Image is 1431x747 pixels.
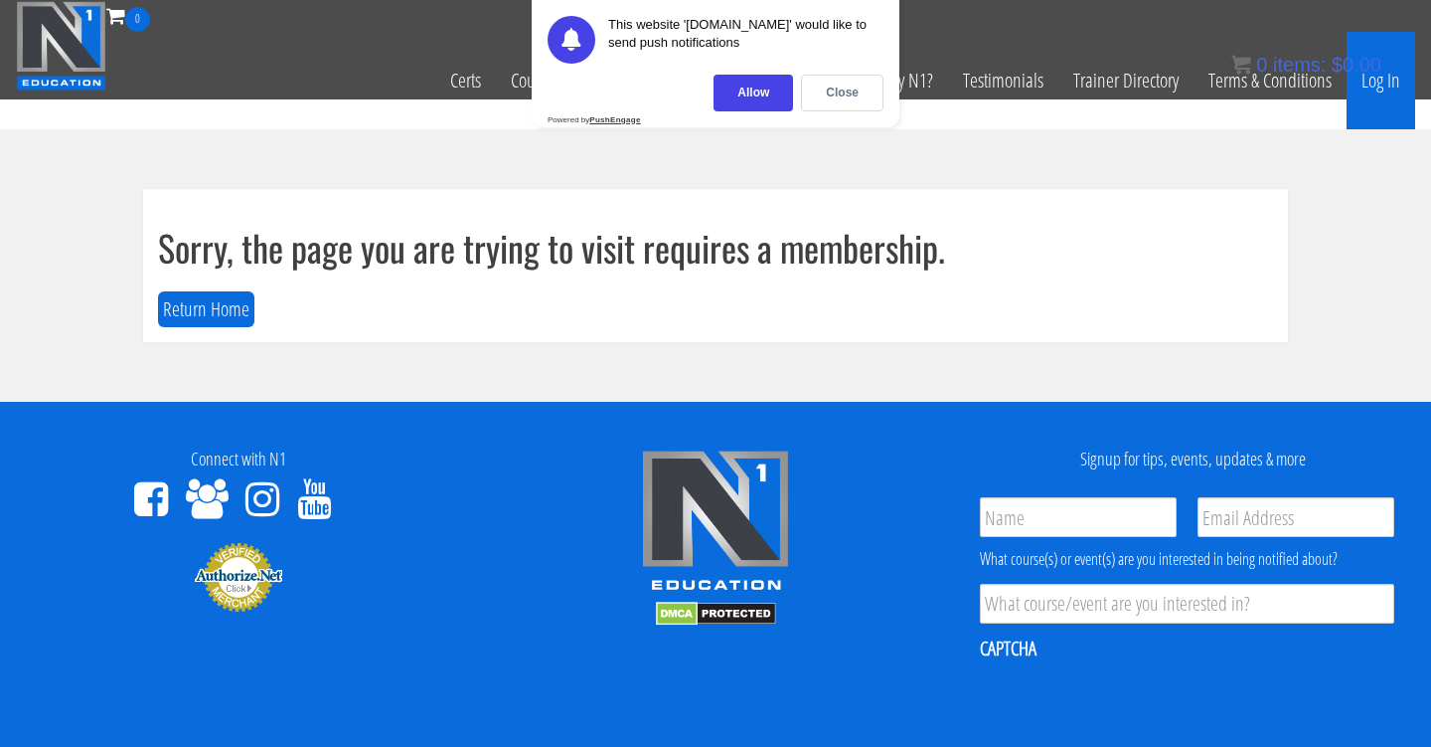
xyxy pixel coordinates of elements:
[1347,32,1415,129] a: Log In
[158,291,254,328] button: Return Home
[589,115,640,124] strong: PushEngage
[641,450,790,597] img: n1-edu-logo
[1197,497,1394,537] input: Email Address
[1231,55,1251,75] img: icon11.png
[435,32,496,129] a: Certs
[548,115,641,124] div: Powered by
[861,32,948,129] a: Why N1?
[496,32,594,129] a: Course List
[714,75,793,111] div: Allow
[1273,54,1326,76] span: items:
[969,450,1416,469] h4: Signup for tips, events, updates & more
[656,602,776,626] img: DMCA.com Protection Status
[1231,54,1381,76] a: 0 items: $0.00
[948,32,1058,129] a: Testimonials
[1332,54,1381,76] bdi: 0.00
[1256,54,1267,76] span: 0
[980,584,1394,624] input: What course/event are you interested in?
[1058,32,1193,129] a: Trainer Directory
[1332,54,1343,76] span: $
[106,2,150,29] a: 0
[980,636,1036,661] label: CAPTCHA
[801,75,883,111] div: Close
[608,16,883,64] div: This website '[DOMAIN_NAME]' would like to send push notifications
[125,7,150,32] span: 0
[194,541,283,613] img: Authorize.Net Merchant - Click to Verify
[16,1,106,91] img: n1-education
[1193,32,1347,129] a: Terms & Conditions
[980,497,1177,537] input: Name
[158,228,1273,268] h1: Sorry, the page you are trying to visit requires a membership.
[15,450,462,469] h4: Connect with N1
[980,547,1394,571] div: What course(s) or event(s) are you interested in being notified about?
